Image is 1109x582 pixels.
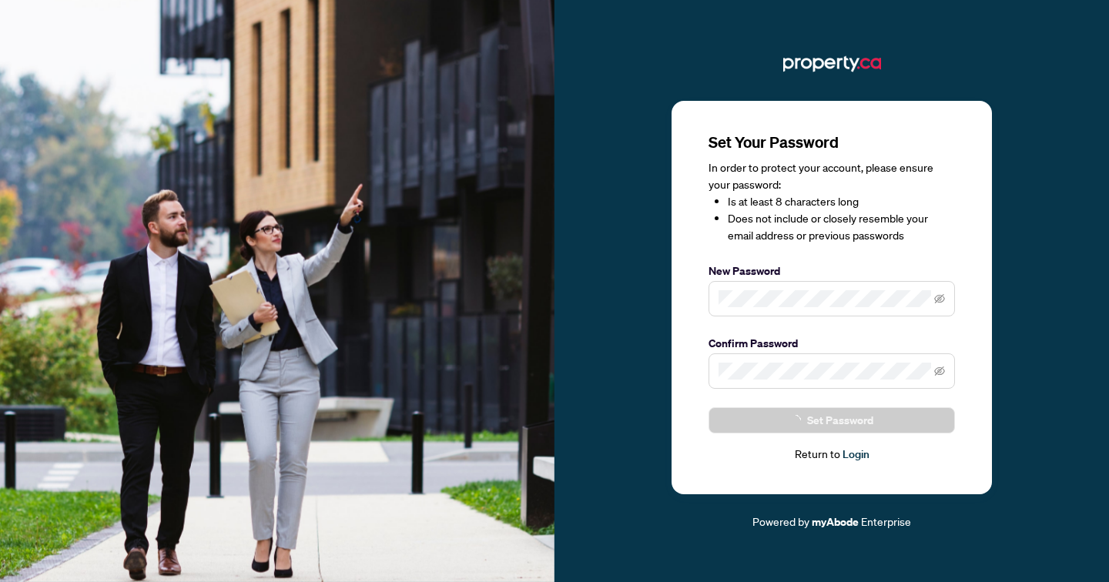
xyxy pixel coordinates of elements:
li: Does not include or closely resemble your email address or previous passwords [728,210,955,244]
label: Confirm Password [709,335,955,352]
li: Is at least 8 characters long [728,193,955,210]
span: eye-invisible [934,366,945,376]
a: Login [843,447,869,461]
img: ma-logo [783,52,881,76]
span: Powered by [752,514,809,528]
h3: Set Your Password [709,132,955,153]
span: eye-invisible [934,293,945,304]
button: Set Password [709,407,955,433]
span: Enterprise [861,514,911,528]
a: myAbode [812,513,859,530]
div: Return to [709,446,955,463]
label: New Password [709,263,955,279]
div: In order to protect your account, please ensure your password: [709,159,955,244]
